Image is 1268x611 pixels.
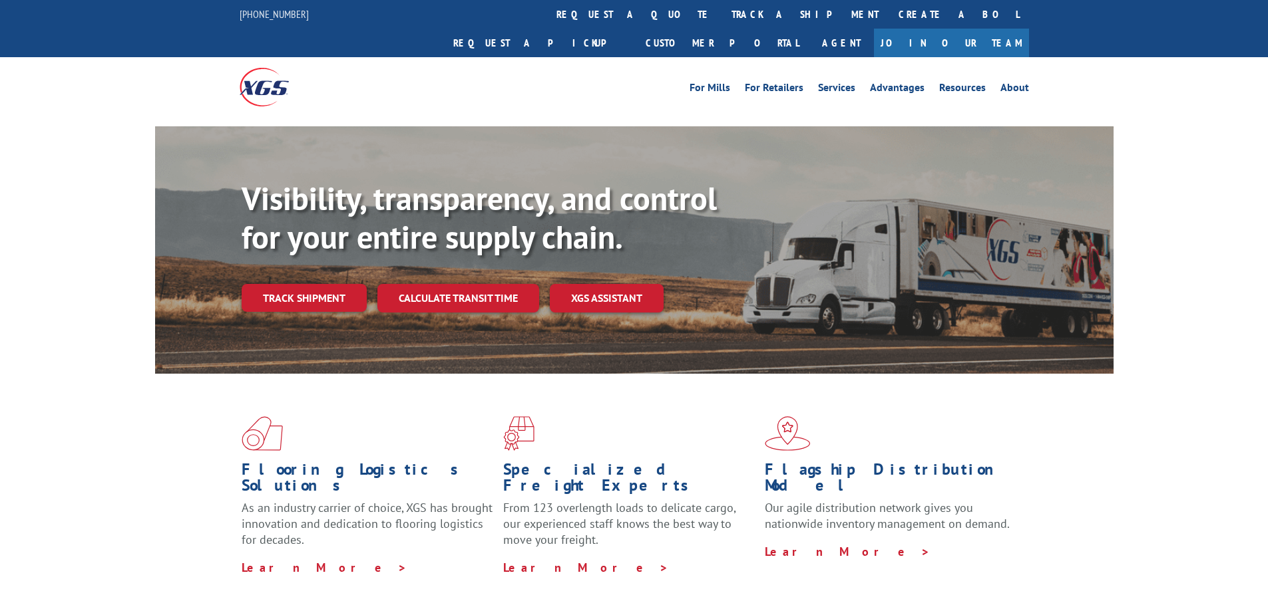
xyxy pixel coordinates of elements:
img: xgs-icon-focused-on-flooring-red [503,416,534,451]
b: Visibility, transparency, and control for your entire supply chain. [242,178,717,257]
h1: Flooring Logistics Solutions [242,461,493,500]
a: Advantages [870,82,925,97]
a: XGS ASSISTANT [550,284,664,312]
a: Learn More > [765,544,931,559]
a: Learn More > [503,560,669,575]
a: Join Our Team [874,29,1029,57]
a: Agent [809,29,874,57]
a: For Retailers [745,82,803,97]
a: Calculate transit time [377,284,539,312]
a: Learn More > [242,560,407,575]
a: Services [818,82,855,97]
a: Track shipment [242,284,367,312]
img: xgs-icon-flagship-distribution-model-red [765,416,811,451]
a: About [1000,82,1029,97]
h1: Specialized Freight Experts [503,461,755,500]
a: Resources [939,82,986,97]
span: Our agile distribution network gives you nationwide inventory management on demand. [765,500,1010,531]
p: From 123 overlength loads to delicate cargo, our experienced staff knows the best way to move you... [503,500,755,559]
a: Customer Portal [636,29,809,57]
h1: Flagship Distribution Model [765,461,1016,500]
img: xgs-icon-total-supply-chain-intelligence-red [242,416,283,451]
a: For Mills [690,82,730,97]
a: Request a pickup [443,29,636,57]
a: [PHONE_NUMBER] [240,7,309,21]
span: As an industry carrier of choice, XGS has brought innovation and dedication to flooring logistics... [242,500,493,547]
